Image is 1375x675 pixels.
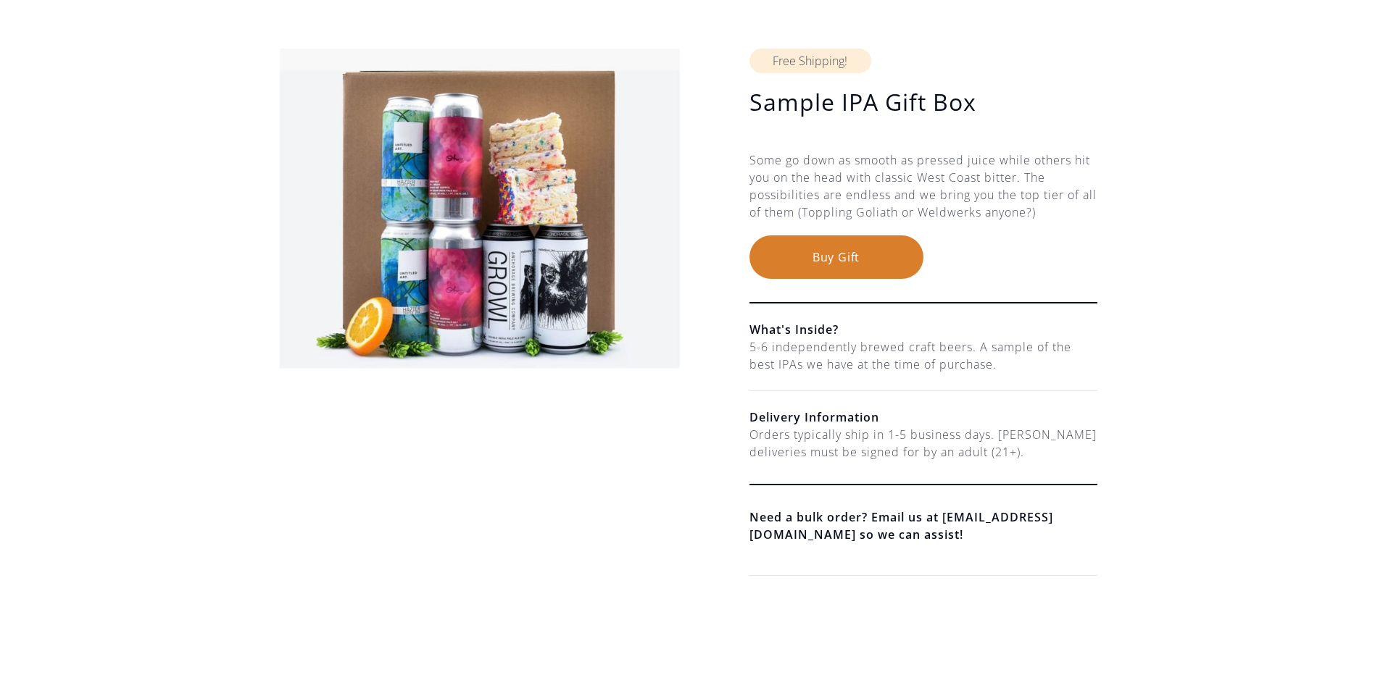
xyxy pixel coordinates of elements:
h6: Delivery Information [749,408,1097,426]
div: Free Shipping! [749,49,871,73]
a: Need a bulk order? Email us at [EMAIL_ADDRESS][DOMAIN_NAME] so we can assist! [749,508,1097,543]
div: Orders typically ship in 1-5 business days. [PERSON_NAME] deliveries must be signed for by an adu... [749,426,1097,461]
h6: What's Inside? [749,321,1097,338]
div: 5-6 independently brewed craft beers. A sample of the best IPAs we have at the time of purchase. [749,338,1097,373]
h1: Sample IPA Gift Box [749,88,1097,117]
button: Buy Gift [749,235,923,279]
div: Some go down as smooth as pressed juice while others hit you on the head with classic West Coast ... [749,151,1097,235]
